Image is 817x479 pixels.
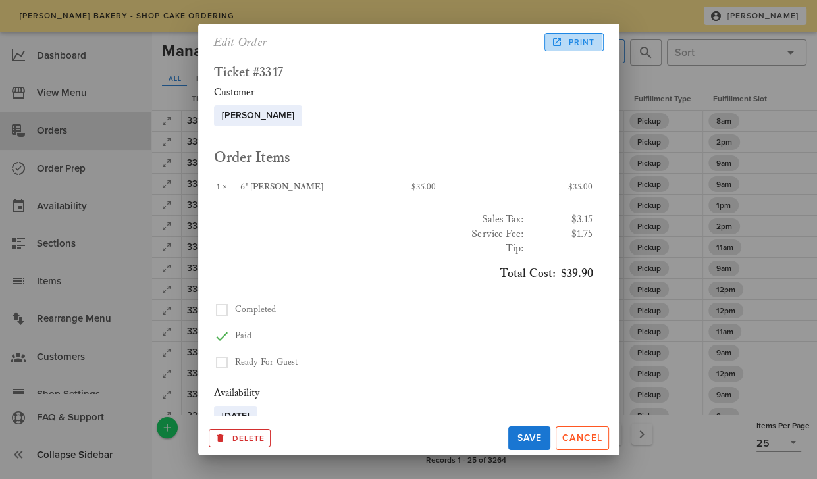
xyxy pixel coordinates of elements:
[235,304,277,315] span: Completed
[214,182,223,193] span: 1
[498,174,593,201] div: $35.00
[562,432,603,443] span: Cancel
[214,182,241,193] div: ×
[530,241,593,256] h3: -
[544,33,603,51] a: Print
[240,182,395,193] div: 6" [PERSON_NAME]
[214,227,525,241] h3: Service Fee:
[222,105,294,126] span: [PERSON_NAME]
[235,330,251,341] span: Paid
[214,147,593,168] h2: Order Items
[209,429,271,447] button: Archive this Record?
[222,406,250,427] span: [DATE]
[530,213,593,227] h3: $3.15
[214,32,268,53] h2: Edit Order
[530,227,593,241] h3: $1.75
[214,86,593,100] div: Customer
[214,386,593,401] div: Availability
[214,66,593,80] h2: Ticket #3317
[508,426,550,450] button: Save
[554,36,594,48] span: Print
[214,241,525,256] h3: Tip:
[514,432,545,443] span: Save
[500,266,556,281] span: Total Cost:
[556,426,609,450] button: Cancel
[214,213,525,227] h3: Sales Tax:
[404,174,498,201] div: $35.00
[235,357,298,368] span: Ready For Guest
[215,432,265,444] span: Delete
[214,266,593,281] h3: $39.90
